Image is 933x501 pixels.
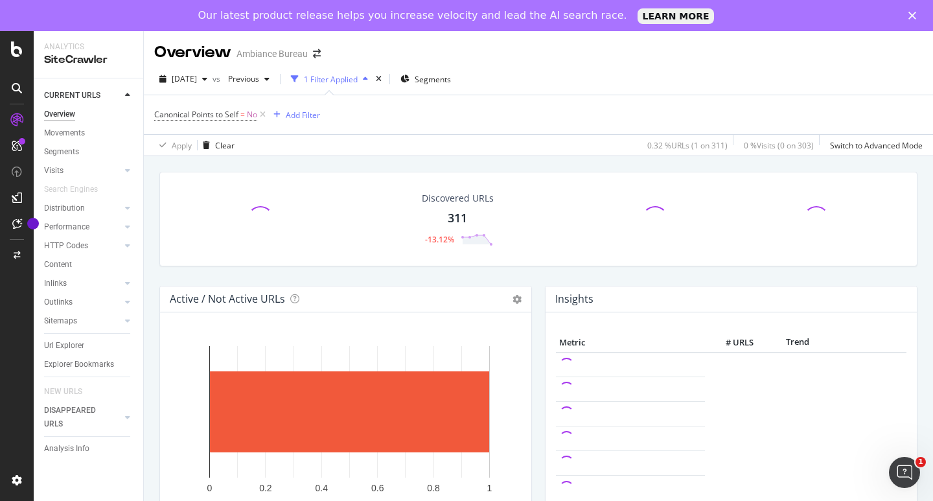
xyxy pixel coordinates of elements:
div: arrow-right-arrow-left [313,49,321,58]
div: Apply [172,140,192,151]
text: 0.8 [427,483,440,493]
button: Switch to Advanced Mode [825,135,923,156]
button: Clear [198,135,235,156]
a: Segments [44,145,134,159]
div: Add Filter [286,110,320,121]
span: 2025 Aug. 17th [172,73,197,84]
button: Previous [223,69,275,89]
div: Explorer Bookmarks [44,358,114,371]
div: Inlinks [44,277,67,290]
i: Options [513,295,522,304]
div: HTTP Codes [44,239,88,253]
a: Inlinks [44,277,121,290]
a: Search Engines [44,183,111,196]
text: 0.2 [259,483,272,493]
div: 311 [448,210,467,227]
text: 0 [207,483,213,493]
div: Switch to Advanced Mode [830,140,923,151]
a: Url Explorer [44,339,134,353]
div: Sitemaps [44,314,77,328]
div: 1 Filter Applied [304,74,358,85]
div: CURRENT URLS [44,89,100,102]
th: # URLS [705,333,757,353]
span: = [240,109,245,120]
button: 1 Filter Applied [286,69,373,89]
a: Content [44,258,134,272]
div: -13.12% [425,234,454,245]
div: Url Explorer [44,339,84,353]
text: 0.4 [316,483,328,493]
div: times [373,73,384,86]
div: DISAPPEARED URLS [44,404,109,431]
a: Sitemaps [44,314,121,328]
div: Distribution [44,202,85,215]
a: Analysis Info [44,442,134,456]
th: Metric [556,333,705,353]
div: Overview [44,108,75,121]
th: Trend [757,333,838,353]
div: Movements [44,126,85,140]
div: Search Engines [44,183,98,196]
a: DISAPPEARED URLS [44,404,121,431]
h4: Insights [555,290,593,308]
span: Previous [223,73,259,84]
text: 1 [487,483,492,493]
div: Ambiance Bureau [236,47,308,60]
div: 0.32 % URLs ( 1 on 311 ) [647,140,728,151]
text: 0.6 [371,483,384,493]
iframe: Intercom live chat [889,457,920,488]
a: Distribution [44,202,121,215]
h4: Active / Not Active URLs [170,290,285,308]
span: vs [213,73,223,84]
div: Our latest product release helps you increase velocity and lead the AI search race. [198,9,627,22]
a: Performance [44,220,121,234]
div: NEW URLS [44,385,82,399]
a: LEARN MORE [638,8,715,24]
button: Add Filter [268,107,320,122]
button: Segments [395,69,456,89]
div: Visits [44,164,63,178]
a: NEW URLS [44,385,95,399]
div: Discovered URLs [422,192,494,205]
div: Performance [44,220,89,234]
a: CURRENT URLS [44,89,121,102]
button: [DATE] [154,69,213,89]
a: Explorer Bookmarks [44,358,134,371]
div: 0 % Visits ( 0 on 303 ) [744,140,814,151]
div: Fermer [908,12,921,19]
button: Apply [154,135,192,156]
a: Movements [44,126,134,140]
div: Overview [154,41,231,64]
a: Visits [44,164,121,178]
span: Segments [415,74,451,85]
a: HTTP Codes [44,239,121,253]
span: Canonical Points to Self [154,109,238,120]
div: Tooltip anchor [27,218,39,229]
div: Segments [44,145,79,159]
div: Outlinks [44,296,73,309]
div: Analytics [44,41,133,52]
a: Overview [44,108,134,121]
div: Content [44,258,72,272]
span: No [247,106,257,124]
div: Clear [215,140,235,151]
div: SiteCrawler [44,52,133,67]
span: 1 [916,457,926,467]
a: Outlinks [44,296,121,309]
div: Analysis Info [44,442,89,456]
